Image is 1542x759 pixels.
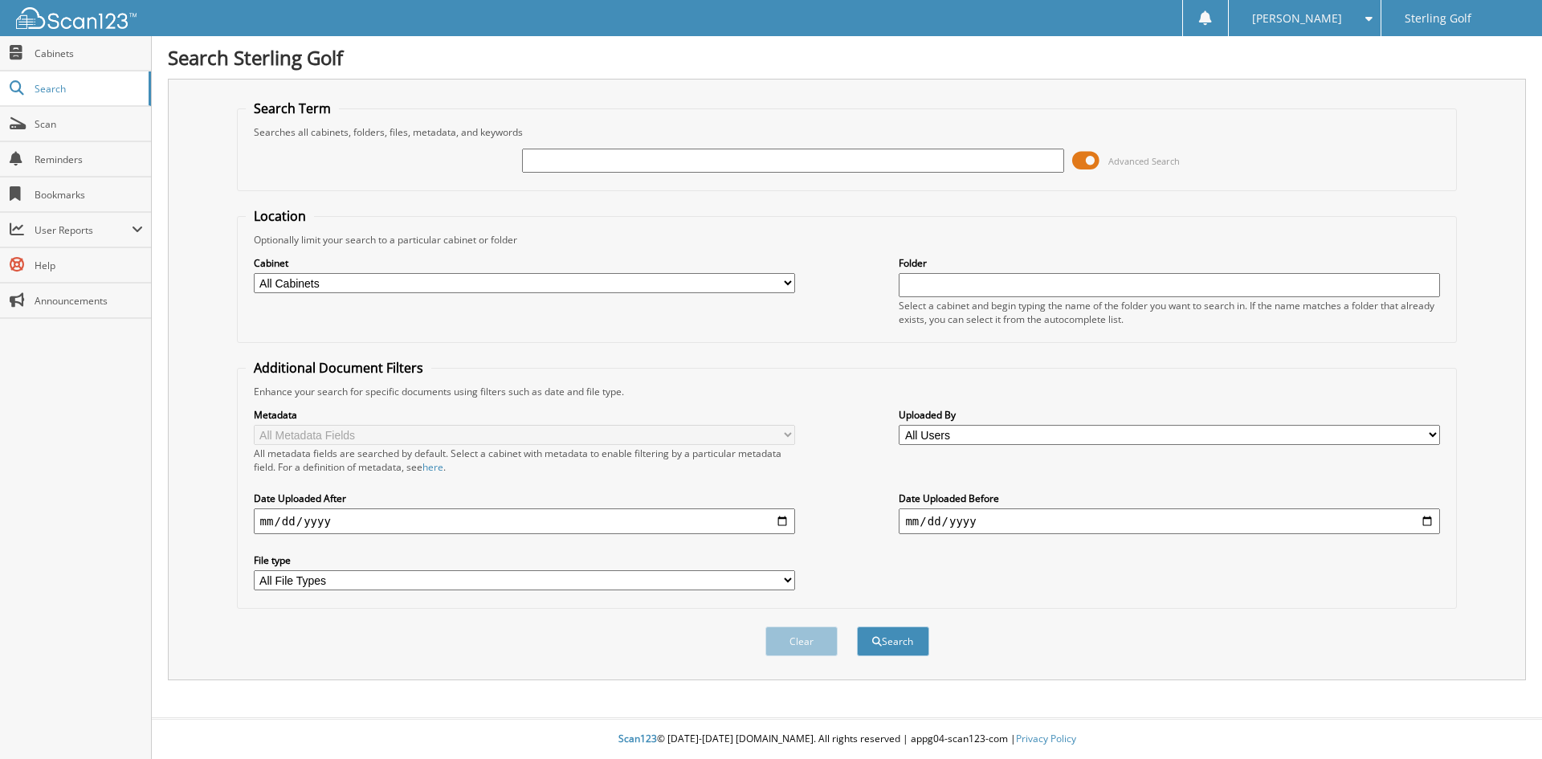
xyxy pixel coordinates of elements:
h1: Search Sterling Golf [168,44,1526,71]
legend: Search Term [246,100,339,117]
span: Cabinets [35,47,143,60]
input: end [899,508,1440,534]
span: User Reports [35,223,132,237]
a: here [422,460,443,474]
span: Scan123 [618,732,657,745]
span: Advanced Search [1108,155,1180,167]
label: Metadata [254,408,795,422]
button: Clear [765,626,838,656]
legend: Location [246,207,314,225]
span: [PERSON_NAME] [1252,14,1342,23]
button: Search [857,626,929,656]
a: Privacy Policy [1016,732,1076,745]
label: Folder [899,256,1440,270]
input: start [254,508,795,534]
legend: Additional Document Filters [246,359,431,377]
span: Reminders [35,153,143,166]
label: Cabinet [254,256,795,270]
label: File type [254,553,795,567]
div: All metadata fields are searched by default. Select a cabinet with metadata to enable filtering b... [254,447,795,474]
label: Date Uploaded After [254,492,795,505]
div: Select a cabinet and begin typing the name of the folder you want to search in. If the name match... [899,299,1440,326]
span: Search [35,82,141,96]
span: Announcements [35,294,143,308]
div: Searches all cabinets, folders, files, metadata, and keywords [246,125,1449,139]
div: © [DATE]-[DATE] [DOMAIN_NAME]. All rights reserved | appg04-scan123-com | [152,720,1542,759]
div: Enhance your search for specific documents using filters such as date and file type. [246,385,1449,398]
span: Help [35,259,143,272]
label: Uploaded By [899,408,1440,422]
div: Optionally limit your search to a particular cabinet or folder [246,233,1449,247]
span: Bookmarks [35,188,143,202]
span: Sterling Golf [1405,14,1471,23]
label: Date Uploaded Before [899,492,1440,505]
span: Scan [35,117,143,131]
img: scan123-logo-white.svg [16,7,137,29]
